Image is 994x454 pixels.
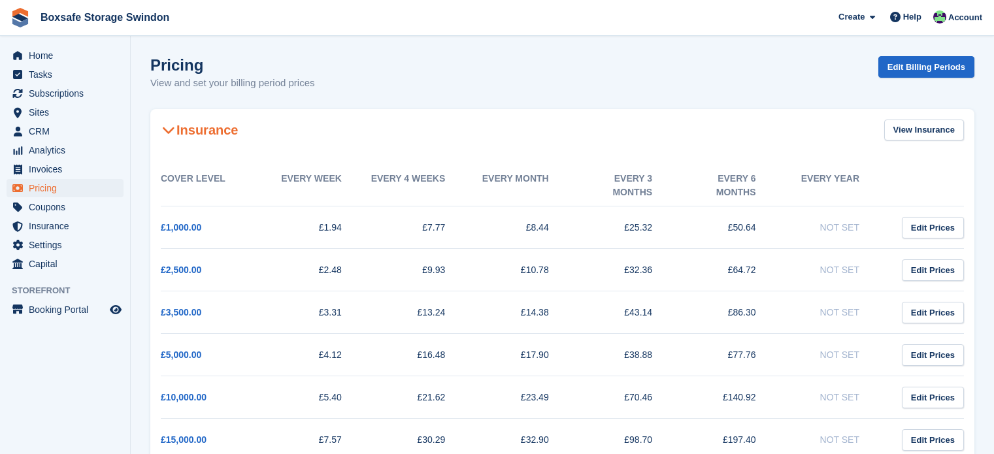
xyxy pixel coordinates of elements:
[782,291,886,334] td: Not Set
[7,160,124,178] a: menu
[678,291,782,334] td: £86.30
[161,392,207,402] a: £10,000.00
[678,249,782,291] td: £64.72
[575,291,678,334] td: £43.14
[7,198,124,216] a: menu
[368,249,471,291] td: £9.93
[575,334,678,376] td: £38.88
[29,198,107,216] span: Coupons
[902,217,964,238] a: Edit Prices
[471,249,574,291] td: £10.78
[108,302,124,317] a: Preview store
[782,206,886,249] td: Not Set
[35,7,174,28] a: Boxsafe Storage Swindon
[902,344,964,366] a: Edit Prices
[29,84,107,103] span: Subscriptions
[29,236,107,254] span: Settings
[782,334,886,376] td: Not Set
[29,122,107,140] span: CRM
[471,165,574,206] th: Every month
[29,300,107,319] span: Booking Portal
[161,307,201,317] a: £3,500.00
[161,122,238,138] h2: Insurance
[264,291,367,334] td: £3.31
[7,217,124,235] a: menu
[264,206,367,249] td: £1.94
[368,291,471,334] td: £13.24
[368,334,471,376] td: £16.48
[368,206,471,249] td: £7.77
[903,10,921,24] span: Help
[7,103,124,122] a: menu
[902,302,964,323] a: Edit Prices
[161,265,201,275] a: £2,500.00
[29,255,107,273] span: Capital
[471,206,574,249] td: £8.44
[575,165,678,206] th: Every 3 months
[161,434,207,445] a: £15,000.00
[29,103,107,122] span: Sites
[678,165,782,206] th: Every 6 months
[264,249,367,291] td: £2.48
[368,165,471,206] th: Every 4 weeks
[29,141,107,159] span: Analytics
[7,141,124,159] a: menu
[902,259,964,281] a: Edit Prices
[7,46,124,65] a: menu
[7,84,124,103] a: menu
[264,334,367,376] td: £4.12
[678,334,782,376] td: £77.76
[7,65,124,84] a: menu
[471,291,574,334] td: £14.38
[161,349,201,360] a: £5,000.00
[878,56,974,78] a: Edit Billing Periods
[12,284,130,297] span: Storefront
[678,376,782,419] td: £140.92
[7,255,124,273] a: menu
[7,300,124,319] a: menu
[7,236,124,254] a: menu
[29,217,107,235] span: Insurance
[29,179,107,197] span: Pricing
[575,376,678,419] td: £70.46
[264,165,367,206] th: Every week
[7,179,124,197] a: menu
[884,120,964,141] a: View Insurance
[782,376,886,419] td: Not Set
[471,334,574,376] td: £17.90
[575,206,678,249] td: £25.32
[902,387,964,408] a: Edit Prices
[161,165,264,206] th: Cover Level
[575,249,678,291] td: £32.36
[29,160,107,178] span: Invoices
[782,249,886,291] td: Not Set
[933,10,946,24] img: Kim Virabi
[161,222,201,233] a: £1,000.00
[7,122,124,140] a: menu
[368,376,471,419] td: £21.62
[782,165,886,206] th: Every year
[678,206,782,249] td: £50.64
[264,376,367,419] td: £5.40
[29,46,107,65] span: Home
[150,76,315,91] p: View and set your billing period prices
[150,56,315,74] h1: Pricing
[471,376,574,419] td: £23.49
[838,10,865,24] span: Create
[902,429,964,451] a: Edit Prices
[948,11,982,24] span: Account
[10,8,30,27] img: stora-icon-8386f47178a22dfd0bd8f6a31ec36ba5ce8667c1dd55bd0f319d3a0aa187defe.svg
[29,65,107,84] span: Tasks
